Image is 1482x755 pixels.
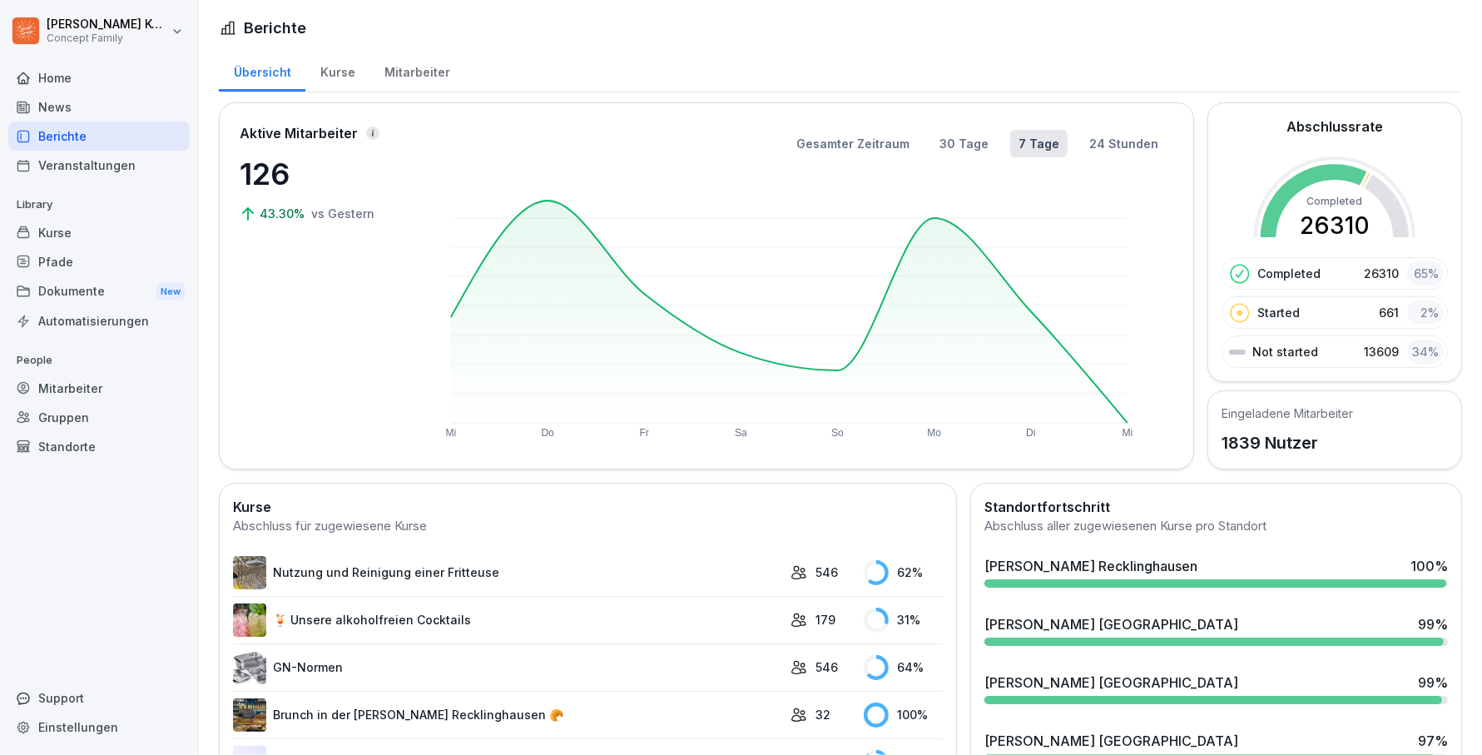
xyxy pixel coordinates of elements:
[735,427,747,439] text: Sa
[978,549,1455,594] a: [PERSON_NAME] Recklinghausen100%
[233,497,943,517] h2: Kurse
[1418,673,1448,693] div: 99 %
[233,604,266,637] img: rgcfxbbznutd525hy05jmr69.png
[8,432,190,461] a: Standorte
[815,658,838,676] p: 546
[8,151,190,180] a: Veranstaltungen
[1364,343,1399,360] p: 13609
[984,673,1238,693] div: [PERSON_NAME] [GEOGRAPHIC_DATA]
[1407,301,1444,325] div: 2 %
[446,427,457,439] text: Mi
[219,49,305,92] a: Übersicht
[864,703,943,728] div: 100 %
[8,683,190,713] div: Support
[1257,265,1321,282] p: Completed
[244,17,306,39] h1: Berichte
[311,205,374,222] p: vs Gestern
[1010,130,1068,157] button: 7 Tage
[1364,265,1399,282] p: 26310
[1222,405,1353,422] h5: Eingeladene Mitarbeiter
[233,651,782,684] a: GN-Normen
[8,276,190,307] div: Dokumente
[156,282,185,301] div: New
[240,123,358,143] p: Aktive Mitarbeiter
[1407,340,1444,364] div: 34 %
[984,556,1197,576] div: [PERSON_NAME] Recklinghausen
[47,17,168,32] p: [PERSON_NAME] Komarov
[8,276,190,307] a: DokumenteNew
[1257,304,1300,321] p: Started
[815,564,838,581] p: 546
[233,651,266,684] img: f54dbio1lpti0vdzdydl5c0l.png
[233,556,266,589] img: b2msvuojt3s6egexuweix326.png
[233,517,943,536] div: Abschluss für zugewiesene Kurse
[8,403,190,432] a: Gruppen
[1418,614,1448,634] div: 99 %
[640,427,649,439] text: Fr
[831,427,844,439] text: So
[369,49,464,92] a: Mitarbeiter
[978,666,1455,711] a: [PERSON_NAME] [GEOGRAPHIC_DATA]99%
[984,731,1238,751] div: [PERSON_NAME] [GEOGRAPHIC_DATA]
[927,427,941,439] text: Mo
[984,614,1238,634] div: [PERSON_NAME] [GEOGRAPHIC_DATA]
[8,122,190,151] a: Berichte
[233,698,266,732] img: y7e1e2ag14umo6x0siu9nyck.png
[47,32,168,44] p: Concept Family
[233,698,782,732] a: Brunch in der [PERSON_NAME] Recklinghausen 🥐
[8,306,190,335] a: Automatisierungen
[8,713,190,742] a: Einstellungen
[1026,427,1035,439] text: Di
[233,604,782,637] a: 🍹 Unsere alkoholfreien Cocktails
[864,608,943,633] div: 31 %
[984,517,1448,536] div: Abschluss aller zugewiesenen Kurse pro Standort
[260,205,308,222] p: 43.30%
[978,608,1455,653] a: [PERSON_NAME] [GEOGRAPHIC_DATA]99%
[1418,731,1448,751] div: 97 %
[1410,556,1448,576] div: 100 %
[815,706,830,723] p: 32
[233,556,782,589] a: Nutzung und Reinigung einer Fritteuse
[788,130,918,157] button: Gesamter Zeitraum
[8,63,190,92] a: Home
[1081,130,1167,157] button: 24 Stunden
[1379,304,1399,321] p: 661
[1407,261,1444,286] div: 65 %
[240,151,406,196] p: 126
[931,130,997,157] button: 30 Tage
[8,92,190,122] a: News
[8,247,190,276] a: Pfade
[1123,427,1133,439] text: Mi
[8,191,190,218] p: Library
[1286,117,1383,137] h2: Abschlussrate
[8,347,190,374] p: People
[305,49,369,92] a: Kurse
[541,427,554,439] text: Do
[1252,343,1318,360] p: Not started
[8,374,190,403] a: Mitarbeiter
[864,655,943,680] div: 64 %
[1222,430,1353,455] p: 1839 Nutzer
[864,560,943,585] div: 62 %
[815,611,835,628] p: 179
[8,218,190,247] a: Kurse
[984,497,1448,517] h2: Standortfortschritt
